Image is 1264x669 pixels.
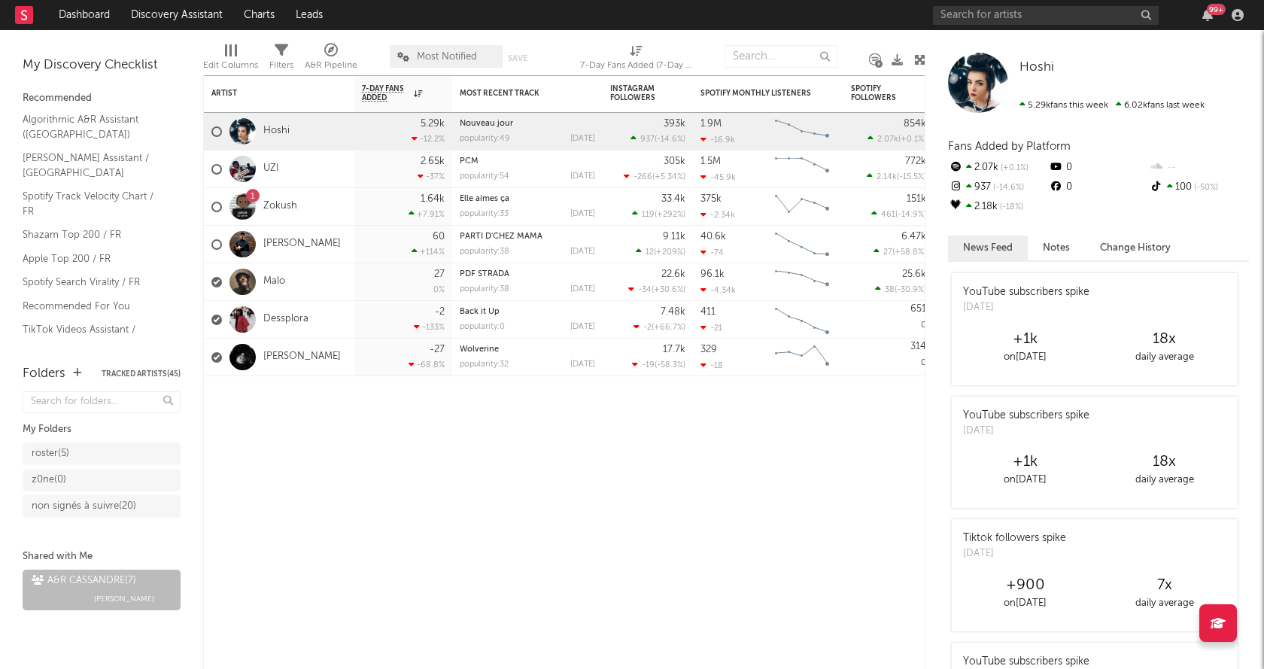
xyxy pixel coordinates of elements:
div: -74 [700,248,724,257]
span: 119 [642,211,655,219]
div: +114 % [412,247,445,257]
div: ( ) [874,247,926,257]
div: PDF STRADA [460,270,595,278]
div: A&R Pipeline [305,38,357,81]
span: +5.34 % [655,173,683,181]
a: [PERSON_NAME] Assistant / [GEOGRAPHIC_DATA] [23,150,166,181]
a: Apple Top 200 / FR [23,251,166,267]
svg: Chart title [768,188,836,226]
div: Artist [211,89,324,98]
div: -133 % [414,322,445,332]
div: roster ( 5 ) [32,445,69,463]
div: 651 [910,304,926,314]
span: -58.3 % [657,361,683,369]
div: 329 [700,345,717,354]
div: Recommended [23,90,181,108]
a: Recommended For You [23,298,166,315]
div: ( ) [875,284,926,294]
svg: Chart title [768,339,836,376]
div: popularity: 38 [460,248,509,256]
div: 1.64k [421,194,445,204]
div: 393k [664,119,685,129]
div: 6.47k [901,232,926,242]
div: 100 [1149,178,1249,197]
div: popularity: 54 [460,172,509,181]
div: 772k [905,157,926,166]
span: -50 % [1192,184,1218,192]
div: z0ne ( 0 ) [32,471,66,489]
a: Wolverine [460,345,499,354]
div: Back it Up [460,308,595,316]
div: ( ) [636,247,685,257]
a: Zokush [263,200,297,213]
div: 33.4k [661,194,685,204]
div: -2.34k [700,210,735,220]
div: 18 x [1095,453,1234,471]
span: +66.7 % [654,324,683,332]
div: -21 [700,323,722,333]
a: z0ne(0) [23,469,181,491]
div: -16.9k [700,135,735,144]
a: Spotify Search Virality / FR [23,274,166,290]
a: Hoshi [263,125,290,138]
div: 0 [851,339,926,376]
div: Filters [269,56,293,75]
a: A&R CASSANDRE(7)[PERSON_NAME] [23,570,181,610]
span: +209 % [656,248,683,257]
div: -- [1149,158,1249,178]
span: -18 % [998,203,1023,211]
div: ( ) [632,360,685,369]
a: Hoshi [1019,60,1054,75]
a: Dessplora [263,313,308,326]
div: 151k [907,194,926,204]
div: 2.65k [421,157,445,166]
div: Nouveau jour [460,120,595,128]
span: 937 [640,135,655,144]
div: Edit Columns [203,56,258,75]
a: [PERSON_NAME] [263,351,341,363]
div: +7.91 % [409,209,445,219]
input: Search for artists [933,6,1159,25]
span: +292 % [657,211,683,219]
div: Most Recent Track [460,89,573,98]
div: 18 x [1095,330,1234,348]
div: ( ) [867,134,926,144]
button: 99+ [1202,9,1213,21]
div: -68.8 % [409,360,445,369]
div: daily average [1095,471,1234,489]
div: -4.34k [700,285,736,295]
div: [DATE] [570,248,595,256]
div: 5.29k [421,119,445,129]
div: on [DATE] [956,594,1095,613]
div: -45.9k [700,172,736,182]
div: 7-Day Fans Added (7-Day Fans Added) [580,56,693,75]
a: Spotify Track Velocity Chart / FR [23,188,166,219]
div: 0 % [433,286,445,294]
span: -15.5 % [899,173,924,181]
div: +1k [956,453,1095,471]
div: Folders [23,365,65,383]
div: 7 x [1095,576,1234,594]
div: 314 [910,342,926,351]
div: Spotify Followers [851,84,904,102]
div: [DATE] [570,135,595,143]
a: non signés à suivre(20) [23,495,181,518]
div: Shared with Me [23,548,181,566]
span: -19 [642,361,655,369]
div: popularity: 32 [460,360,509,369]
div: Elle aimes ça [460,195,595,203]
div: +900 [956,576,1095,594]
div: daily average [1095,348,1234,366]
span: 461 [881,211,895,219]
a: UZI [263,163,279,175]
div: ( ) [632,209,685,219]
div: 1.9M [700,119,722,129]
div: on [DATE] [956,471,1095,489]
div: 22.6k [661,269,685,279]
a: Nouveau jour [460,120,513,128]
div: Wolverine [460,345,595,354]
a: PDF STRADA [460,270,509,278]
div: popularity: 38 [460,285,509,293]
span: -14.9 % [898,211,924,219]
span: -34 [638,286,652,294]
